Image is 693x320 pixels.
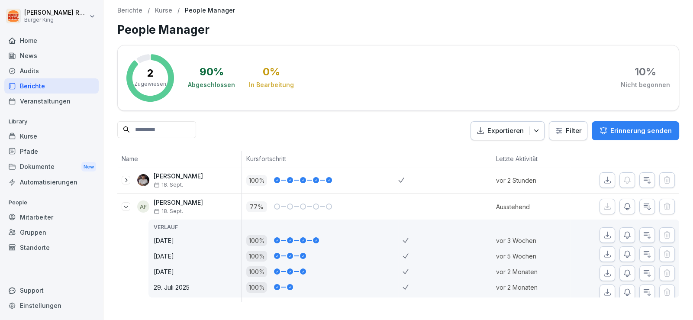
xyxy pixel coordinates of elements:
[4,144,99,159] a: Pfade
[4,159,99,175] a: DokumenteNew
[117,21,679,38] h1: People Manager
[24,17,87,23] p: Burger King
[24,9,87,16] p: [PERSON_NAME] Rohrich
[246,251,267,262] p: 100 %
[154,267,242,276] p: [DATE]
[200,67,224,77] div: 90 %
[610,126,672,136] p: Erinnerung senden
[246,154,394,163] p: Kursfortschritt
[246,266,267,277] p: 100 %
[4,240,99,255] a: Standorte
[148,7,150,14] p: /
[4,283,99,298] div: Support
[246,175,267,186] p: 100 %
[496,154,565,163] p: Letzte Aktivität
[471,121,545,141] button: Exportieren
[496,202,570,211] p: Ausstehend
[4,33,99,48] a: Home
[154,283,242,292] p: 29. Juli 2025
[4,115,99,129] p: Library
[496,176,570,185] p: vor 2 Stunden
[188,81,235,89] div: Abgeschlossen
[496,236,570,245] p: vor 3 Wochen
[496,283,570,292] p: vor 2 Monaten
[122,154,237,163] p: Name
[4,225,99,240] a: Gruppen
[592,121,679,140] button: Erinnerung senden
[154,236,242,245] p: [DATE]
[137,174,149,186] img: tw5tnfnssutukm6nhmovzqwr.png
[4,175,99,190] a: Automatisierungen
[81,162,96,172] div: New
[154,208,183,214] span: 18. Sept.
[154,182,183,188] span: 18. Sept.
[4,48,99,63] a: News
[4,63,99,78] a: Audits
[155,7,172,14] a: Kurse
[4,196,99,210] p: People
[4,129,99,144] a: Kurse
[246,282,267,293] p: 100 %
[117,7,142,14] a: Berichte
[185,7,235,14] p: People Manager
[154,199,203,207] p: [PERSON_NAME]
[137,200,149,213] div: AF
[177,7,180,14] p: /
[621,81,670,89] div: Nicht begonnen
[4,159,99,175] div: Dokumente
[549,122,587,140] button: Filter
[249,81,294,89] div: In Bearbeitung
[4,210,99,225] a: Mitarbeiter
[4,298,99,313] a: Einstellungen
[487,126,524,136] p: Exportieren
[154,223,242,231] p: Verlauf
[154,252,242,261] p: [DATE]
[246,235,267,246] p: 100 %
[246,201,267,212] p: 77 %
[635,67,656,77] div: 10 %
[4,94,99,109] a: Veranstaltungen
[154,173,203,180] p: [PERSON_NAME]
[134,80,166,88] p: Zugewiesen
[554,126,582,135] div: Filter
[496,267,570,276] p: vor 2 Monaten
[147,68,154,78] p: 2
[4,78,99,94] a: Berichte
[263,67,280,77] div: 0 %
[496,252,570,261] p: vor 5 Wochen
